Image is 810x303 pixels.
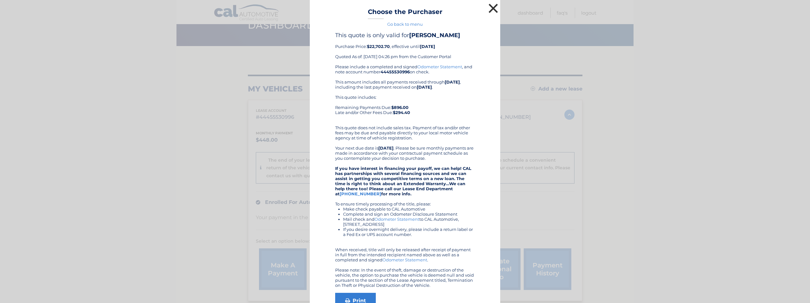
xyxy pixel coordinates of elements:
[335,64,475,288] div: Please include a completed and signed , and note account number on check. This amount includes al...
[335,32,475,64] div: Purchase Price: , effective until Quoted As of: [DATE] 04:26 pm from the Customer Portal
[387,22,423,27] a: Go back to menu
[343,227,475,237] li: If you desire overnight delivery, please include a return label or a Fed Ex or UPS account number.
[393,110,410,115] b: $294.40
[343,206,475,212] li: Make check payable to CAL Automotive
[417,84,432,90] b: [DATE]
[487,2,500,15] button: ×
[420,44,435,49] b: [DATE]
[378,145,394,151] b: [DATE]
[417,64,462,69] a: Odometer Statement
[343,212,475,217] li: Complete and sign an Odometer Disclosure Statement
[343,217,475,227] li: Mail check and to CAL Automotive, [STREET_ADDRESS]
[367,44,390,49] b: $22,702.70
[335,95,475,120] div: This quote includes: Remaining Payments Due: Late and/or Other Fees Due:
[375,217,419,222] a: Odometer Statement
[381,69,410,74] b: 44455530996
[368,8,442,19] h3: Choose the Purchaser
[340,191,381,196] a: [PHONE_NUMBER]
[335,32,475,39] h4: This quote is only valid for
[335,166,471,196] strong: If you have interest in financing your payoff, we can help! CAL has partnerships with several fin...
[409,32,460,39] b: [PERSON_NAME]
[382,257,427,262] a: Odometer Statement
[391,105,408,110] b: $896.00
[445,79,460,84] b: [DATE]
